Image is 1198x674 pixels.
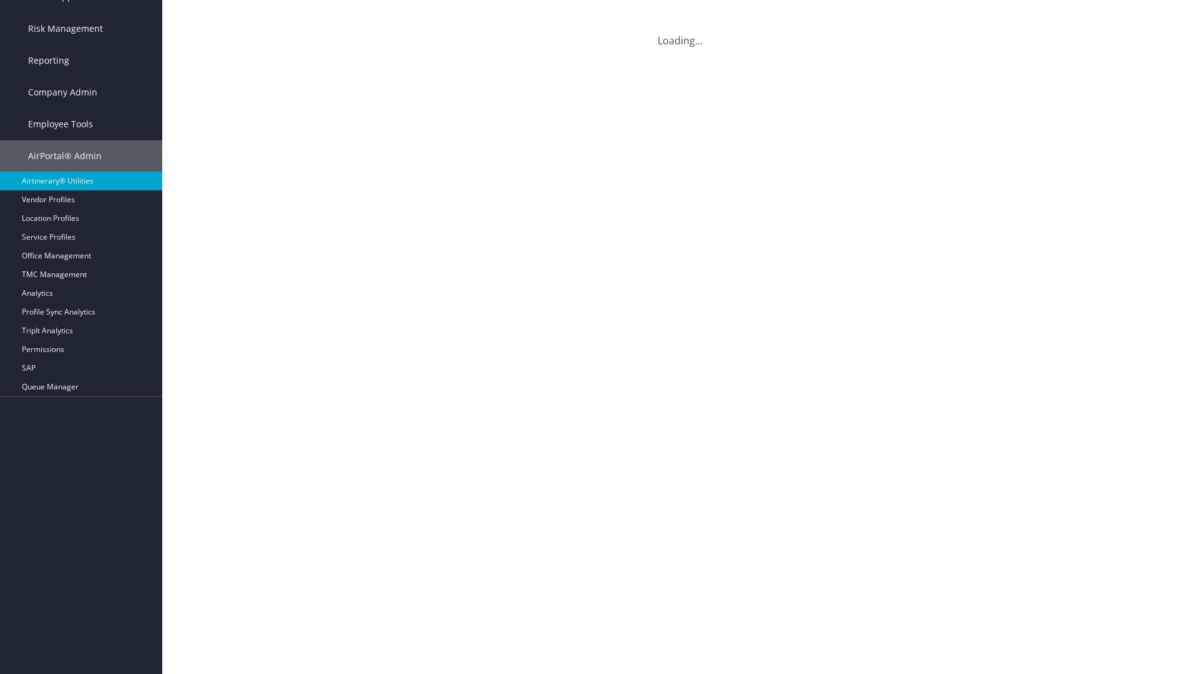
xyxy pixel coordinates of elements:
span: Risk Management [28,13,103,44]
span: AirPortal® Admin [28,140,102,172]
span: Reporting [28,45,69,76]
span: Employee Tools [28,109,93,140]
span: Company Admin [28,77,97,108]
div: Loading... [175,18,1186,48]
